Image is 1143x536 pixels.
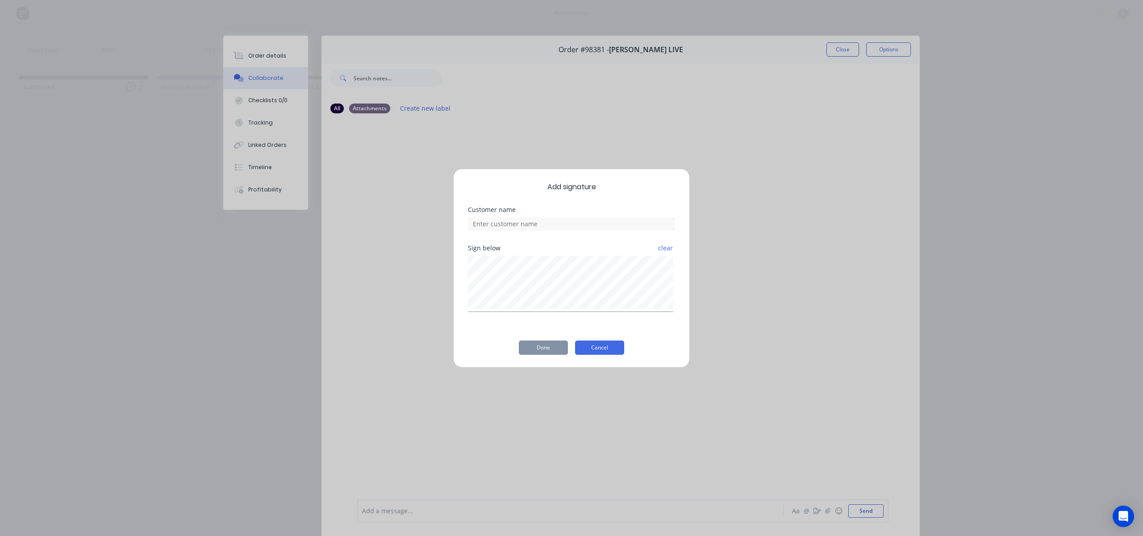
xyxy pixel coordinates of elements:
div: Customer name [468,207,675,213]
button: Done [519,341,568,355]
button: clear [658,240,673,256]
div: Sign below [468,245,675,251]
div: Open Intercom Messenger [1113,506,1134,527]
span: Add signature [468,182,675,192]
button: Cancel [575,341,624,355]
input: Enter customer name [468,217,675,231]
